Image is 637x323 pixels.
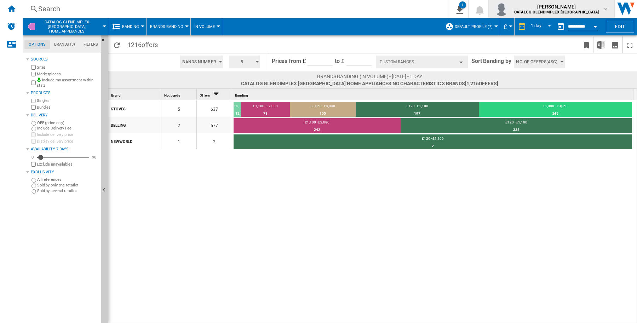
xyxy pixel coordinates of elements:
[200,93,210,97] span: Offers
[111,93,121,97] span: Brand
[182,56,216,68] span: Bands Number
[90,155,98,160] div: 90
[234,104,241,110] div: £4,040 - £5,020
[479,104,632,110] div: £2,080 - £3,060
[198,89,232,100] div: Sort Descending
[37,139,98,144] label: Display delivery price
[234,136,632,143] div: £120 - £1,100
[31,178,36,183] input: All references
[124,36,161,51] span: 1216
[37,126,98,131] label: Include Delivery Fee
[112,18,143,35] div: Banding
[110,36,124,53] button: Reload
[235,93,248,97] span: Banding
[234,89,633,100] div: Sort None
[241,104,290,110] div: £1,100 - £2,080
[401,126,632,133] div: 335
[163,89,196,100] div: No. bands Sort None
[608,36,622,53] button: Download as image
[554,19,568,34] button: md-calendar
[290,110,356,117] div: 105
[234,89,633,100] div: Banding Sort None
[303,58,306,64] span: £
[234,110,241,117] div: 12
[31,72,36,76] input: Marketplaces
[31,127,36,131] input: Include Delivery Fee
[31,121,36,126] input: OFF (price only)
[37,162,98,167] label: Exclude unavailables
[356,104,479,110] div: £120 - £1,100
[37,154,89,161] md-slider: Availability
[272,58,301,64] span: Prices from
[37,105,98,110] label: Bundles
[597,41,605,49] img: excel-24x24.png
[39,20,94,34] span: CATALOG GLENDIMPLEX UK:Home appliances
[37,71,98,77] label: Marketplaces
[50,40,79,49] md-tab-item: Brands (3)
[111,101,161,116] div: STOVES
[623,36,637,53] button: Maximize
[234,120,401,126] div: £1,100 - £2,080
[31,146,98,152] div: Availability 7 Days
[194,18,218,35] button: In volume
[79,40,102,49] md-tab-item: Filters
[197,117,232,133] div: 577
[606,20,634,33] button: Edit
[122,18,143,35] button: Banding
[37,177,98,182] label: All references
[504,23,507,30] span: £
[37,188,98,194] label: Sold by several retailers
[164,93,180,97] span: No. bands
[163,89,196,100] div: Sort None
[455,24,493,29] span: Default profile (7)
[471,53,511,71] span: Sort Banding by
[31,79,36,87] input: Include my assortment within stats
[31,184,36,188] input: Sold by only one retailer
[465,81,498,86] span: [1,216 ]
[31,57,98,62] div: Sources
[194,24,215,29] span: In volume
[504,18,511,35] div: £
[589,19,602,32] button: Open calendar
[530,21,554,33] md-select: REPORTS.WIZARD.STEPS.REPORT.STEPS.REPORT_OPTIONS.PERIOD: 1 day
[161,117,196,133] div: 2
[514,10,599,15] b: CATALOG GLENDIMPLEX [GEOGRAPHIC_DATA]
[37,65,98,70] label: Sites
[511,53,567,70] div: No. of offers(Asc)
[376,56,468,68] button: Custom Ranges
[31,169,98,175] div: Exclusivity
[39,18,102,35] button: CATALOG GLENDIMPLEX [GEOGRAPHIC_DATA]Home appliances
[177,53,226,70] div: Bands Number
[341,58,344,64] span: £
[31,113,98,118] div: Delivery
[31,162,36,167] input: Display delivery price
[31,132,36,137] input: Include delivery price
[180,56,223,68] button: Bands Number
[30,155,35,160] div: 0
[7,22,16,30] img: alerts-logo.svg
[226,53,263,70] div: 5
[37,132,98,137] label: Include delivery price
[231,56,253,68] span: 5
[197,133,232,149] div: 2
[459,1,466,8] div: 1
[479,110,632,117] div: 245
[37,77,98,88] label: Include my assortment within stats
[26,18,104,35] div: CATALOG GLENDIMPLEX [GEOGRAPHIC_DATA]Home appliances
[31,99,36,103] input: Singles
[37,120,98,126] label: OFF (price only)
[37,183,98,188] label: Sold by only one retailer
[24,40,50,49] md-tab-item: Options
[241,80,498,87] span: CATALOG GLENDIMPLEX [GEOGRAPHIC_DATA]:Home appliances No characteristic 3 brands
[500,18,515,35] md-menu: Currency
[479,81,497,86] span: offers
[241,73,498,80] span: Brands banding (In volume) - [DATE] - 1 day
[31,65,36,70] input: Sites
[37,98,98,103] label: Singles
[111,134,161,149] div: NEWWORLD
[455,18,496,35] button: Default profile (7)
[101,35,109,48] button: Hide
[150,18,187,35] button: Brands Banding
